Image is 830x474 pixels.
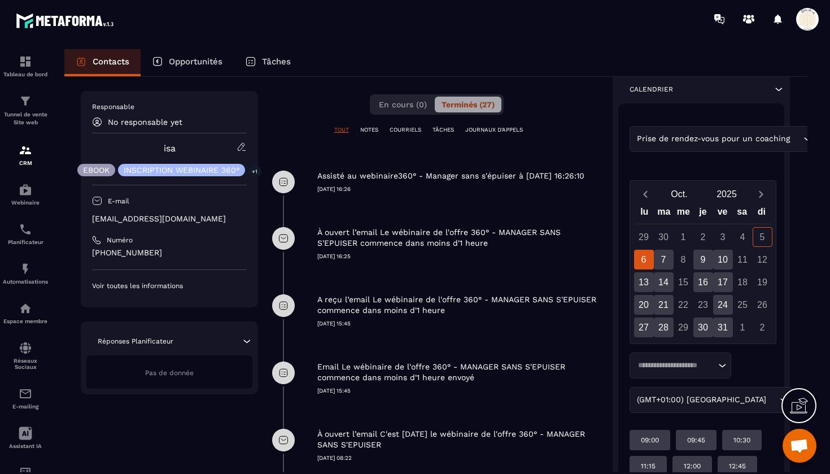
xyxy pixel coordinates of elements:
[19,183,32,197] img: automations
[390,126,421,134] p: COURRIELS
[733,295,753,315] div: 25
[733,250,753,269] div: 11
[3,254,48,293] a: automationsautomationsAutomatisations
[753,227,772,247] div: 5
[630,126,816,152] div: Search for option
[372,97,434,112] button: En cours (0)
[16,10,117,31] img: logo
[3,160,48,166] p: CRM
[752,204,771,224] div: di
[635,204,771,337] div: Calendar wrapper
[693,204,713,224] div: je
[92,247,247,258] p: [PHONE_NUMBER]
[3,318,48,324] p: Espace membre
[733,227,753,247] div: 4
[733,272,753,292] div: 18
[317,362,599,383] p: Email Le wébinaire de l'offre 360° - MANAGER SANS S'EPUISER commence dans moins d'1 heure envoyé
[19,55,32,68] img: formation
[674,250,693,269] div: 8
[317,429,599,450] p: À ouvert l’email C'est [DATE] le wébinaire de l'offre 360° - MANAGER SANS S'EPUISER
[654,295,674,315] div: 21
[3,239,48,245] p: Planificateur
[19,94,32,108] img: formation
[64,49,141,76] a: Contacts
[630,387,793,413] div: Search for option
[654,227,674,247] div: 30
[379,100,427,109] span: En cours (0)
[3,46,48,86] a: formationformationTableau de bord
[634,250,654,269] div: 6
[634,394,768,406] span: (GMT+01:00) [GEOGRAPHIC_DATA]
[98,337,173,346] p: Réponses Planificateur
[713,204,732,224] div: ve
[164,143,176,154] a: isa
[792,133,801,145] input: Search for option
[634,295,654,315] div: 20
[753,272,772,292] div: 19
[3,279,48,285] p: Automatisations
[141,49,234,76] a: Opportunités
[19,143,32,157] img: formation
[674,227,693,247] div: 1
[3,175,48,214] a: automationsautomationsWebinaire
[635,227,771,337] div: Calendar days
[634,272,654,292] div: 13
[93,56,129,67] p: Contacts
[3,293,48,333] a: automationsautomationsEspace membre
[687,436,705,445] p: 09:45
[713,250,733,269] div: 10
[630,85,673,94] p: Calendrier
[248,166,261,177] p: +1
[674,318,693,337] div: 29
[317,227,599,249] p: À ouvert l’email Le wébinaire de l'offre 360° - MANAGER SANS S'EPUISER commence dans moins d'1 heure
[317,171,584,181] p: Assisté au webinaire360° - Manager sans s'épuiser à [DATE] 16:26:10
[729,462,746,471] p: 12:45
[783,429,816,463] div: Ouvrir le chat
[634,318,654,337] div: 27
[693,227,713,247] div: 2
[693,250,713,269] div: 9
[317,294,599,316] p: A reçu l’email Le wébinaire de l'offre 360° - MANAGER SANS S'EPUISER commence dans moins d'1 heure
[234,49,302,76] a: Tâches
[442,100,495,109] span: Terminés (27)
[435,97,501,112] button: Terminés (27)
[317,253,601,260] p: [DATE] 16:25
[3,403,48,410] p: E-mailing
[713,318,733,337] div: 31
[317,185,601,193] p: [DATE] 16:26
[83,166,110,174] p: EBOOK
[124,166,239,174] p: INSCRIPTION WEBINAIRE 360°
[674,204,693,224] div: me
[732,204,752,224] div: sa
[693,295,713,315] div: 23
[713,227,733,247] div: 3
[3,71,48,77] p: Tableau de bord
[641,436,659,445] p: 09:00
[703,184,750,204] button: Open years overlay
[654,272,674,292] div: 14
[750,186,771,202] button: Next month
[465,126,523,134] p: JOURNAUX D'APPELS
[713,272,733,292] div: 17
[753,318,772,337] div: 2
[145,369,194,377] span: Pas de donnée
[634,360,715,371] input: Search for option
[3,443,48,449] p: Assistant IA
[634,133,792,145] span: Prise de rendez-vous pour un coaching
[656,184,703,204] button: Open months overlay
[19,262,32,276] img: automations
[317,454,601,462] p: [DATE] 08:22
[713,295,733,315] div: 24
[3,379,48,418] a: emailemailE-mailing
[92,281,247,290] p: Voir toutes les informations
[334,126,349,134] p: TOUT
[635,186,656,202] button: Previous month
[262,56,291,67] p: Tâches
[654,250,674,269] div: 7
[19,341,32,355] img: social-network
[3,418,48,458] a: Assistant IA
[753,250,772,269] div: 12
[654,204,674,224] div: ma
[3,135,48,175] a: formationformationCRM
[107,236,133,245] p: Numéro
